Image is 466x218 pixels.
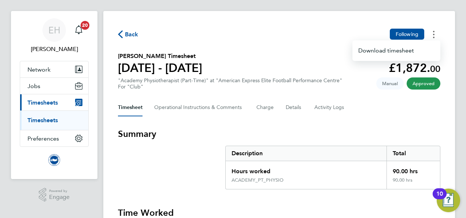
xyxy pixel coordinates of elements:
[314,99,345,116] button: Activity Logs
[427,29,440,40] button: Timesheets Menu
[39,188,70,202] a: Powered byEngage
[48,154,60,166] img: brightonandhovealbion-logo-retina.png
[387,177,440,189] div: 90.00 hrs
[27,99,58,106] span: Timesheets
[436,194,443,203] div: 10
[154,99,245,116] button: Operational Instructions & Comments
[11,11,97,179] nav: Main navigation
[20,130,88,146] button: Preferences
[286,99,303,116] button: Details
[27,117,58,124] a: Timesheets
[389,61,440,75] app-decimal: £1,872.
[387,146,440,161] div: Total
[387,161,440,177] div: 90.00 hrs
[437,189,460,212] button: Open Resource Center, 10 new notifications
[20,18,89,54] a: EH[PERSON_NAME]
[27,66,51,73] span: Network
[407,77,440,90] span: This timesheet has been approved.
[396,31,418,37] span: Following
[232,177,284,183] div: ACADEMY_PT_PHYSIO
[48,25,60,35] span: EH
[226,161,387,177] div: Hours worked
[390,29,424,40] button: Following
[118,77,342,90] div: "Academy Physiotherapist (Part-Time)" at "American Express Elite Football Performance Centre"
[20,61,88,77] button: Network
[118,99,143,116] button: Timesheet
[225,146,440,189] div: Summary
[20,94,88,110] button: Timesheets
[81,21,89,30] span: 20
[376,77,404,90] span: This timesheet was manually created.
[430,63,440,74] span: 00
[118,128,440,140] h3: Summary
[49,194,70,200] span: Engage
[49,188,70,194] span: Powered by
[71,18,86,42] a: 20
[118,61,202,75] h1: [DATE] - [DATE]
[352,43,440,58] a: Timesheets Menu
[20,154,89,166] a: Go to home page
[118,30,138,39] button: Back
[20,78,88,94] button: Jobs
[27,83,40,90] span: Jobs
[20,45,89,54] span: Emma Haines
[20,110,88,130] div: Timesheets
[118,52,202,61] h2: [PERSON_NAME] Timesheet
[125,30,138,39] span: Back
[256,99,274,116] button: Charge
[226,146,387,161] div: Description
[118,84,342,90] div: For "Club"
[27,135,59,142] span: Preferences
